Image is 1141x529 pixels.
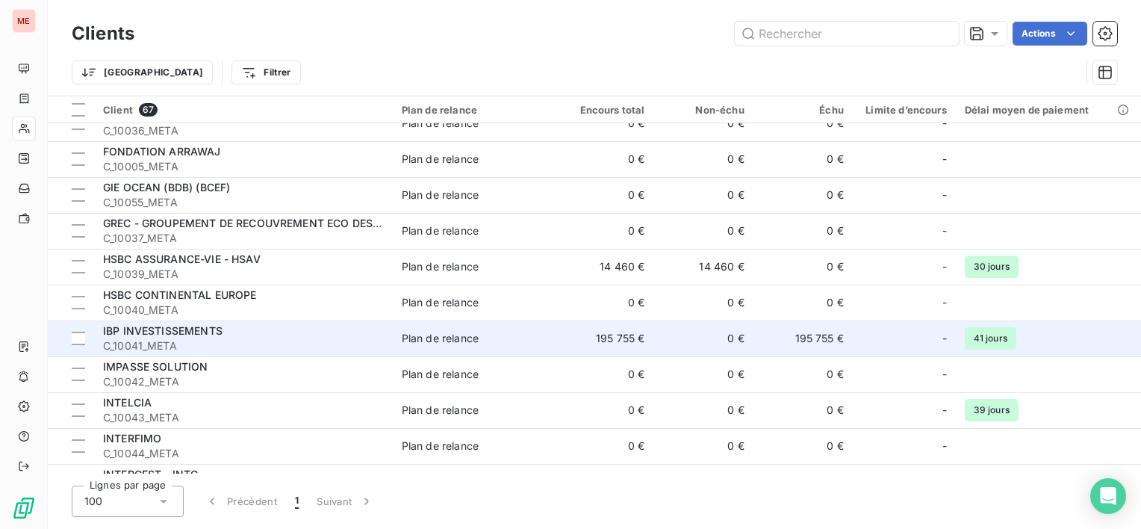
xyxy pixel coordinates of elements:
[653,105,753,141] td: 0 €
[103,446,384,461] span: C_10044_META
[653,141,753,177] td: 0 €
[103,396,152,409] span: INTELCIA
[554,177,653,213] td: 0 €
[402,403,479,418] div: Plan de relance
[965,104,1132,116] div: Délai moyen de paiement
[753,177,853,213] td: 0 €
[103,410,384,425] span: C_10043_META
[753,249,853,285] td: 0 €
[196,486,286,517] button: Précédent
[103,338,384,353] span: C_10041_META
[653,249,753,285] td: 14 460 €
[103,217,433,229] span: GREC - GROUPEMENT DE RECOUVREMENT ECO DES CREANCES
[653,177,753,213] td: 0 €
[554,428,653,464] td: 0 €
[72,20,134,47] h3: Clients
[753,428,853,464] td: 0 €
[942,295,947,310] span: -
[1013,22,1087,46] button: Actions
[103,468,198,480] span: INTERGEST - INTG
[554,249,653,285] td: 14 460 €
[12,9,36,33] div: ME
[402,259,479,274] div: Plan de relance
[753,356,853,392] td: 0 €
[72,61,213,84] button: [GEOGRAPHIC_DATA]
[139,103,158,117] span: 67
[942,152,947,167] span: -
[286,486,308,517] button: 1
[402,367,479,382] div: Plan de relance
[554,213,653,249] td: 0 €
[965,399,1019,421] span: 39 jours
[103,181,230,194] span: GIE OCEAN (BDB) (BCEF)
[753,392,853,428] td: 0 €
[942,403,947,418] span: -
[402,439,479,454] div: Plan de relance
[103,432,161,445] span: INTERFIMO
[402,104,546,116] div: Plan de relance
[762,104,844,116] div: Échu
[942,223,947,238] span: -
[753,141,853,177] td: 0 €
[862,104,947,116] div: Limite d’encours
[103,324,223,337] span: IBP INVESTISSEMENTS
[402,188,479,202] div: Plan de relance
[103,231,384,246] span: C_10037_META
[402,331,479,346] div: Plan de relance
[402,223,479,238] div: Plan de relance
[554,285,653,321] td: 0 €
[653,285,753,321] td: 0 €
[308,486,383,517] button: Suivant
[563,104,644,116] div: Encours total
[662,104,744,116] div: Non-échu
[753,321,853,356] td: 195 755 €
[554,141,653,177] td: 0 €
[231,61,300,84] button: Filtrer
[942,188,947,202] span: -
[103,195,384,210] span: C_10055_META
[753,464,853,500] td: 0 €
[753,285,853,321] td: 0 €
[12,496,36,520] img: Logo LeanPay
[942,439,947,454] span: -
[402,116,479,131] div: Plan de relance
[295,494,299,509] span: 1
[653,356,753,392] td: 0 €
[965,256,1019,278] span: 30 jours
[965,327,1016,350] span: 41 jours
[753,105,853,141] td: 0 €
[554,392,653,428] td: 0 €
[554,464,653,500] td: 0 €
[103,123,384,138] span: C_10036_META
[103,159,384,174] span: C_10005_META
[103,253,261,265] span: HSBC ASSURANCE-VIE - HSAV
[653,392,753,428] td: 0 €
[942,259,947,274] span: -
[402,152,479,167] div: Plan de relance
[554,356,653,392] td: 0 €
[653,464,753,500] td: 0 €
[402,295,479,310] div: Plan de relance
[554,321,653,356] td: 195 755 €
[1090,478,1126,514] div: Open Intercom Messenger
[753,213,853,249] td: 0 €
[103,104,133,116] span: Client
[84,494,102,509] span: 100
[103,267,384,282] span: C_10039_META
[735,22,959,46] input: Rechercher
[103,303,384,318] span: C_10040_META
[103,360,208,373] span: IMPASSE SOLUTION
[103,374,384,389] span: C_10042_META
[653,213,753,249] td: 0 €
[103,145,221,158] span: FONDATION ARRAWAJ
[942,331,947,346] span: -
[653,321,753,356] td: 0 €
[942,367,947,382] span: -
[554,105,653,141] td: 0 €
[653,428,753,464] td: 0 €
[942,116,947,131] span: -
[103,288,256,301] span: HSBC CONTINENTAL EUROPE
